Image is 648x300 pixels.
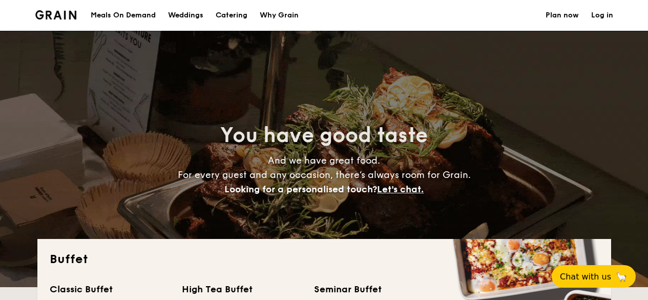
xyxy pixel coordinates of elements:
span: Let's chat. [377,184,424,195]
span: And we have great food. For every guest and any occasion, there’s always room for Grain. [178,155,471,195]
div: Seminar Buffet [314,282,434,296]
span: 🦙 [615,271,628,283]
img: Grain [35,10,77,19]
div: High Tea Buffet [182,282,302,296]
div: Classic Buffet [50,282,170,296]
span: You have good taste [220,123,428,148]
h2: Buffet [50,251,599,268]
span: Looking for a personalised touch? [224,184,377,195]
a: Logotype [35,10,77,19]
span: Chat with us [560,272,611,282]
button: Chat with us🦙 [552,265,636,288]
